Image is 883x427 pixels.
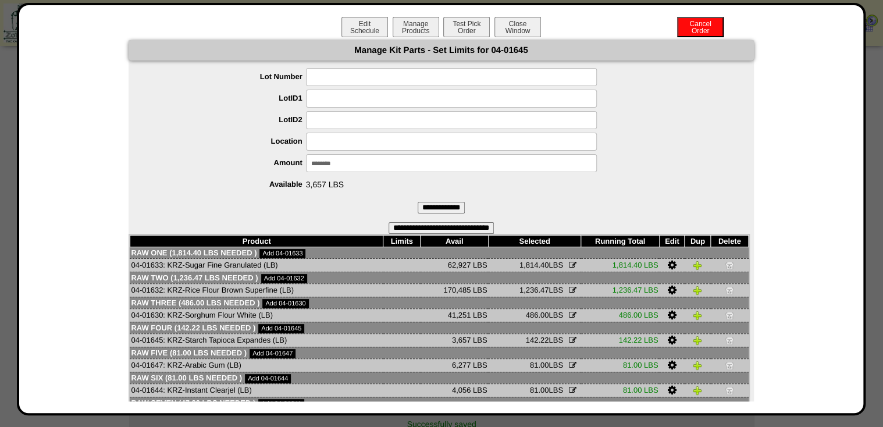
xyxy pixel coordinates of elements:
td: Raw Three (486.00 LBS needed ) [130,297,748,308]
td: Raw One (1,814.40 LBS needed ) [130,247,748,258]
td: 1,236.47 LBS [581,283,660,297]
th: Avail [421,235,489,247]
td: 04-01645: KRZ-Starch Tapioca Expandes (LB) [130,333,383,347]
span: LBS [519,286,563,294]
a: Add 04-01641 [258,399,304,408]
img: Delete Item [725,361,734,370]
span: LBS [519,261,563,269]
th: Delete [711,235,749,247]
td: 81.00 LBS [581,383,660,397]
img: Duplicate Item [693,286,702,295]
label: Amount [152,158,306,167]
td: Raw Five (81.00 LBS needed ) [130,347,748,358]
td: 04-01633: KRZ-Sugar Fine Granulated (LB) [130,258,383,272]
th: Selected [488,235,581,247]
div: Manage Kit Parts - Set Limits for 04-01645 [129,40,754,61]
span: 81.00 [530,386,549,394]
td: 142.22 LBS [581,333,660,347]
img: Duplicate Item [693,336,702,345]
td: 04-01644: KRZ-Instant Clearjel (LB) [130,383,383,397]
td: Raw Four (142.22 LBS needed ) [130,322,748,333]
td: 62,927 LBS [421,258,489,272]
span: 486.00 [526,311,549,319]
img: Delete Item [725,311,734,320]
th: Edit [659,235,685,247]
td: 1,814.40 LBS [581,258,660,272]
td: 04-01630: KRZ-Sorghum Flour White (LB) [130,308,383,322]
td: 04-01632: KRZ-Rice Flour Brown Superfine (LB) [130,283,383,297]
span: 3,657 LBS [152,176,754,189]
span: 1,814.40 [519,261,549,269]
a: Add 04-01647 [250,349,295,358]
img: Duplicate Item [693,311,702,320]
td: 486.00 LBS [581,308,660,322]
span: LBS [526,336,563,344]
th: Product [130,235,383,247]
a: Add 04-01630 [262,299,308,308]
img: Duplicate Item [693,386,702,395]
td: 4,056 LBS [421,383,489,397]
button: Test PickOrder [443,17,490,37]
label: LotID1 [152,94,306,102]
a: Add 04-01645 [258,324,304,333]
th: Dup [685,235,711,247]
td: 170,485 LBS [421,283,489,297]
span: LBS [530,386,563,394]
img: Delete Item [725,261,734,270]
a: Add 04-01644 [245,374,291,383]
a: CloseWindow [493,26,542,35]
th: Limits [383,235,421,247]
td: 6,277 LBS [421,358,489,372]
td: Raw Seven (47.39 LBS needed ) [130,397,748,408]
label: Available [152,180,306,188]
th: Running Total [581,235,660,247]
td: 04-01647: KRZ-Arabic Gum (LB) [130,358,383,372]
td: Raw Six (81.00 LBS needed ) [130,372,748,383]
span: 81.00 [530,361,549,369]
label: LotID2 [152,115,306,124]
button: CloseWindow [494,17,541,37]
td: 3,657 LBS [421,333,489,347]
img: Delete Item [725,336,734,345]
img: Duplicate Item [693,361,702,370]
a: Add 04-01632 [261,274,307,283]
img: Duplicate Item [693,261,702,270]
label: Location [152,137,306,145]
img: Delete Item [725,286,734,295]
button: ManageProducts [393,17,439,37]
span: LBS [530,361,563,369]
span: 142.22 [526,336,549,344]
span: LBS [526,311,563,319]
a: Add 04-01633 [259,249,305,258]
span: 1,236.47 [519,286,549,294]
img: Delete Item [725,386,734,395]
td: 81.00 LBS [581,358,660,372]
td: 41,251 LBS [421,308,489,322]
label: Lot Number [152,72,306,81]
button: EditSchedule [341,17,388,37]
td: Raw Two (1,236.47 LBS needed ) [130,272,748,283]
button: CancelOrder [677,17,724,37]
